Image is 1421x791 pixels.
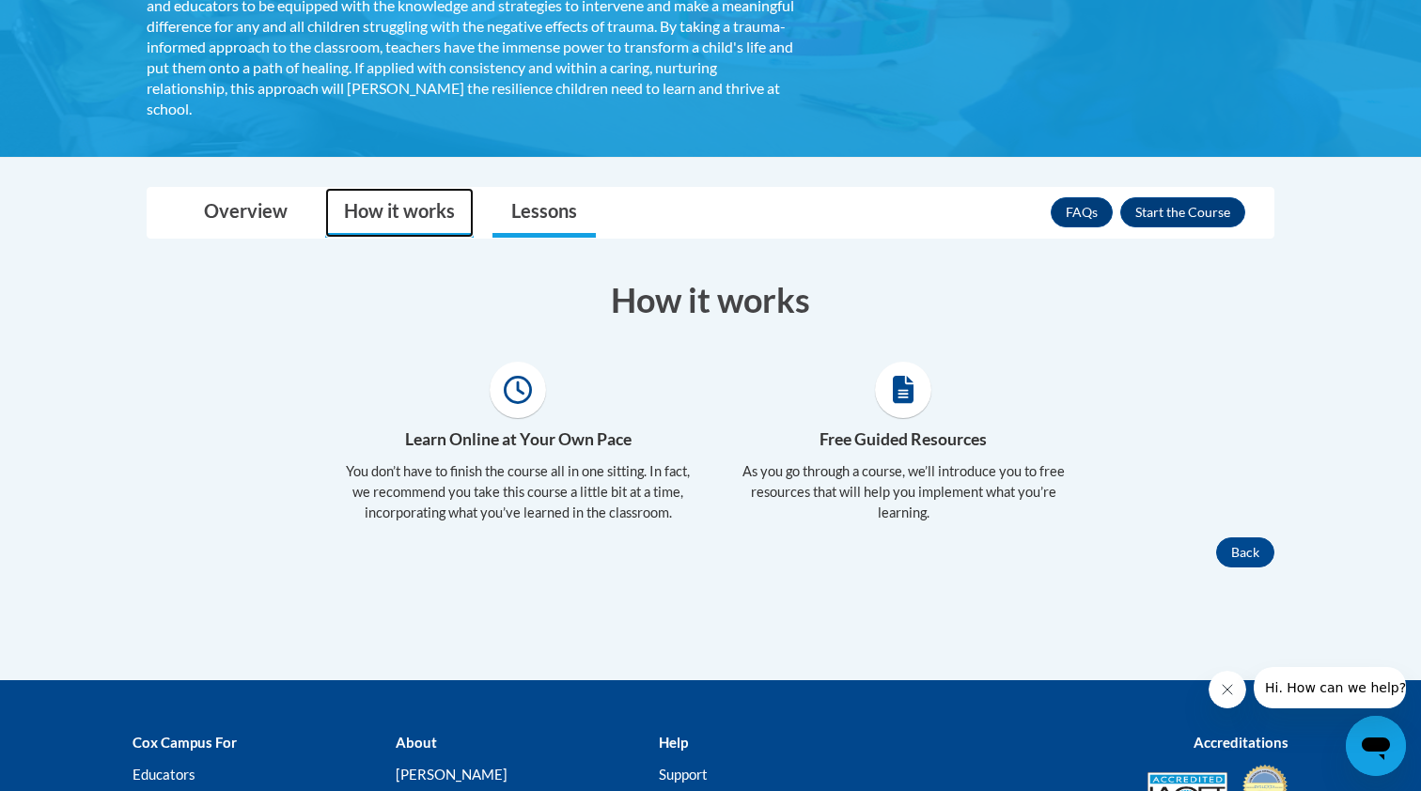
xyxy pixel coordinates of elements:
b: Cox Campus For [133,734,237,751]
a: How it works [325,188,474,238]
h4: Free Guided Resources [725,427,1082,452]
a: Overview [185,188,306,238]
b: About [396,734,437,751]
iframe: Button to launch messaging window [1346,716,1406,776]
p: You don’t have to finish the course all in one sitting. In fact, we recommend you take this cours... [339,461,696,523]
a: Support [659,766,708,783]
h3: How it works [147,276,1274,323]
button: Enroll [1120,197,1245,227]
button: Back [1216,537,1274,567]
iframe: Message from company [1254,667,1406,708]
a: Educators [133,766,195,783]
p: As you go through a course, we’ll introduce you to free resources that will help you implement wh... [725,461,1082,523]
b: Help [659,734,688,751]
h4: Learn Online at Your Own Pace [339,427,696,452]
a: Lessons [492,188,596,238]
a: FAQs [1051,197,1113,227]
iframe: Close message [1209,671,1246,708]
b: Accreditations [1194,734,1288,751]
